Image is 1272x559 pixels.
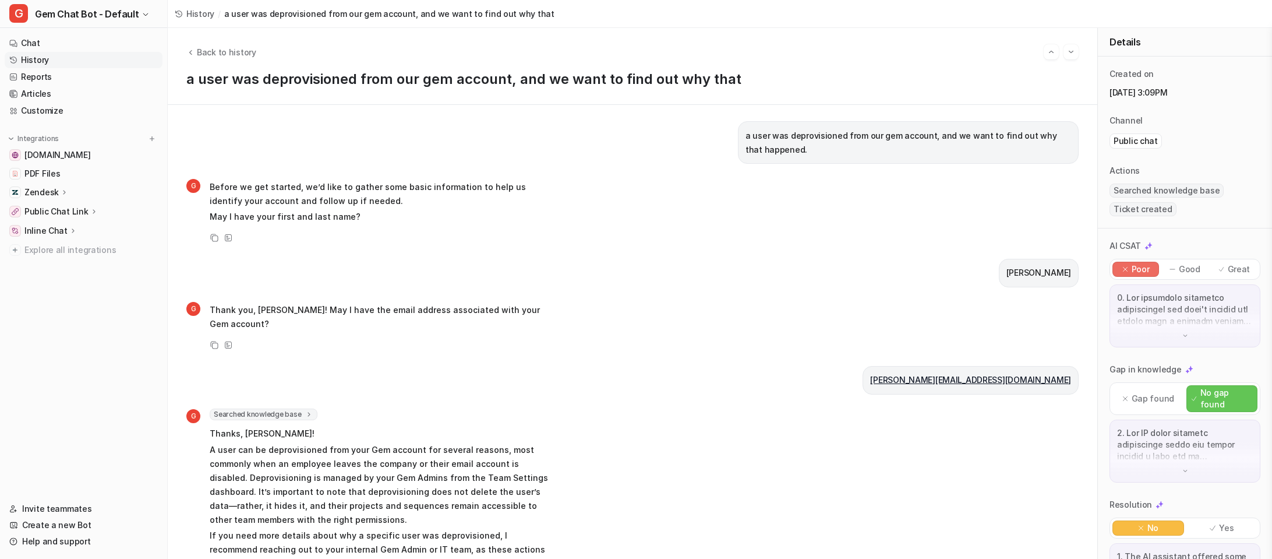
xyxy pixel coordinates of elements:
[12,208,19,215] img: Public Chat Link
[186,46,256,58] button: Back to history
[24,168,60,180] span: PDF Files
[1117,427,1253,462] p: 2. Lor IP dolor sitametc adipiscinge seddo eiu tempor incidid u labo etd ma aliquaenimadm veni q ...
[186,302,200,316] span: G
[5,533,162,550] a: Help and support
[1098,28,1272,57] div: Details
[24,241,158,259] span: Explore all integrations
[1132,393,1174,405] p: Gap found
[5,133,62,145] button: Integrations
[1219,522,1234,534] p: Yes
[1228,263,1250,275] p: Great
[210,180,550,208] p: Before we get started, we’d like to gather some basic information to help us identify your accoun...
[24,225,68,237] p: Inline Chat
[1067,47,1075,57] img: Next session
[148,135,156,143] img: menu_add.svg
[186,71,1079,88] h1: a user was deprovisioned from our gem account, and we want to find out why that
[5,52,162,68] a: History
[12,170,19,177] img: PDF Files
[1147,522,1158,534] p: No
[5,103,162,119] a: Customize
[5,166,162,182] a: PDF FilesPDF Files
[745,129,1071,157] p: a user was deprovisioned from our gem account, and we want to find out why that happened.
[1200,387,1252,410] p: No gap found
[1110,87,1260,99] p: [DATE] 3:09PM
[1117,292,1253,327] p: 0. Lor ipsumdolo sitametco adipiscingel sed doei't incidid utl etdolo magn a enimadm veniam quisn...
[186,8,214,20] span: History
[1047,47,1055,57] img: Previous session
[5,35,162,51] a: Chat
[1181,332,1189,340] img: down-arrow
[218,8,221,20] span: /
[1110,364,1182,375] p: Gap in knowledge
[1181,467,1189,475] img: down-arrow
[24,149,90,161] span: [DOMAIN_NAME]
[1110,184,1224,198] span: Searched knowledge base
[1132,263,1150,275] p: Poor
[1110,115,1143,126] p: Channel
[1179,263,1200,275] p: Good
[24,187,59,198] p: Zendesk
[9,4,28,23] span: G
[12,152,19,159] img: status.gem.com
[24,206,89,217] p: Public Chat Link
[5,86,162,102] a: Articles
[1110,68,1154,80] p: Created on
[1110,499,1152,511] p: Resolution
[1110,240,1141,252] p: AI CSAT
[12,189,19,196] img: Zendesk
[186,409,200,423] span: G
[5,242,162,258] a: Explore all integrations
[12,227,19,234] img: Inline Chat
[1063,44,1079,59] button: Go to next session
[210,210,550,224] p: May I have your first and last name?
[5,517,162,533] a: Create a new Bot
[210,303,550,331] p: Thank you, [PERSON_NAME]! May I have the email address associated with your Gem account?
[210,443,550,527] p: A user can be deprovisioned from your Gem account for several reasons, most commonly when an empl...
[9,244,21,256] img: explore all integrations
[1110,165,1140,177] p: Actions
[1044,44,1059,59] button: Go to previous session
[5,147,162,163] a: status.gem.com[DOMAIN_NAME]
[17,134,59,143] p: Integrations
[210,427,550,441] p: Thanks, [PERSON_NAME]!
[1114,135,1158,147] p: Public chat
[870,375,1071,385] a: [PERSON_NAME][EMAIL_ADDRESS][DOMAIN_NAME]
[210,409,317,420] span: Searched knowledge base
[224,8,554,20] span: a user was deprovisioned from our gem account, and we want to find out why that
[35,6,139,22] span: Gem Chat Bot - Default
[175,8,214,20] a: History
[186,179,200,193] span: G
[1110,202,1176,216] span: Ticket created
[5,69,162,85] a: Reports
[1006,266,1071,280] p: [PERSON_NAME]
[197,46,256,58] span: Back to history
[5,501,162,517] a: Invite teammates
[7,135,15,143] img: expand menu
